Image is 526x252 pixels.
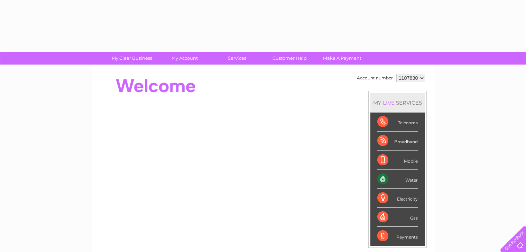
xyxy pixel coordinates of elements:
[370,93,425,113] div: MY SERVICES
[314,52,371,65] a: Make A Payment
[377,170,418,189] div: Water
[377,227,418,245] div: Payments
[377,151,418,170] div: Mobile
[381,99,396,106] div: LIVE
[377,132,418,151] div: Broadband
[209,52,266,65] a: Services
[261,52,318,65] a: Customer Help
[377,113,418,132] div: Telecoms
[103,52,160,65] a: My Clear Business
[377,189,418,208] div: Electricity
[355,72,395,84] td: Account number
[377,208,418,227] div: Gas
[156,52,213,65] a: My Account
